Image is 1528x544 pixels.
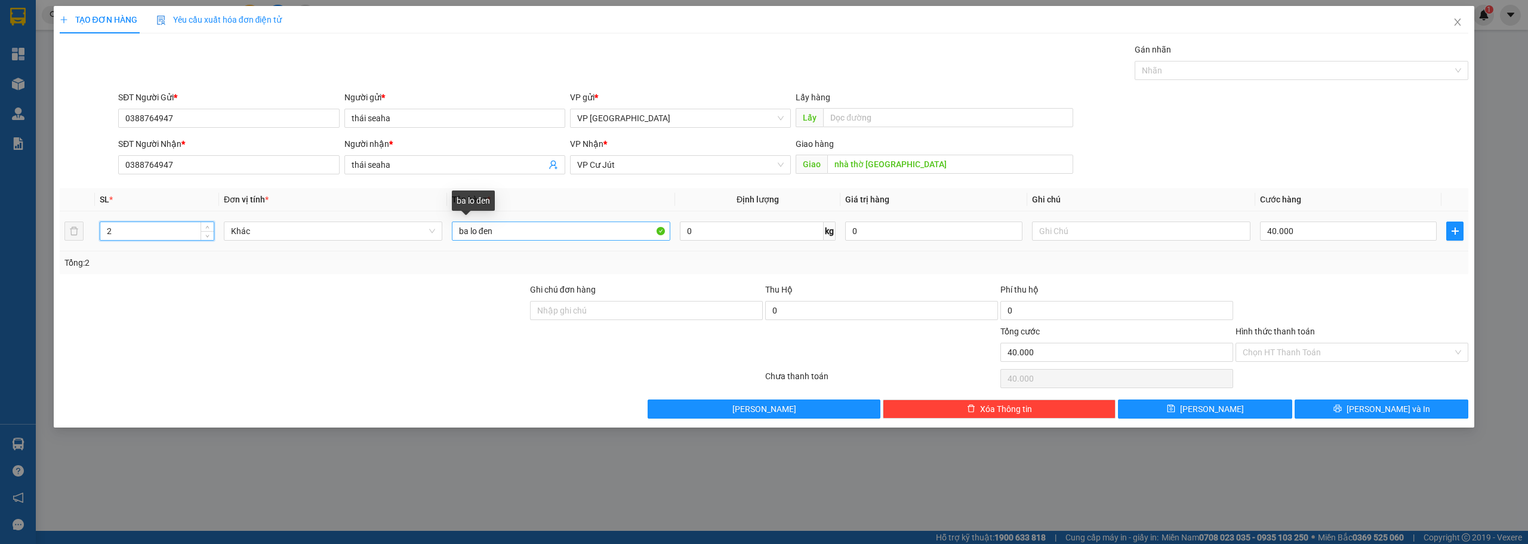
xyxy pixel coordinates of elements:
input: Dọc đường [823,108,1073,127]
div: SĐT Người Gửi [118,91,339,104]
span: [PERSON_NAME] và In [1347,402,1430,416]
div: Cửa [PERSON_NAME] [140,24,235,53]
span: Xóa Thông tin [980,402,1032,416]
span: kg [824,222,836,241]
span: VP Sài Gòn [577,109,784,127]
button: Close [1441,6,1474,39]
input: 0 [845,222,1022,241]
div: 0905882270 [140,53,235,70]
span: printer [1333,404,1342,414]
label: Ghi chú đơn hàng [530,285,596,294]
span: Increase Value [201,222,214,231]
span: Giao hàng [796,139,834,149]
span: [PERSON_NAME] [732,402,796,416]
span: Decrease Value [201,231,214,240]
span: up [204,224,211,231]
img: icon [156,16,166,25]
input: VD: Bàn, Ghế [452,222,670,241]
span: Cước hàng [1260,195,1301,204]
span: Lấy hàng [796,93,830,102]
div: Phí thu hộ [1000,283,1233,301]
span: plus [60,16,68,24]
span: save [1167,404,1175,414]
span: down [204,232,211,239]
span: Giao [796,155,827,174]
div: 0905882270 [10,53,131,70]
span: Lấy [796,108,823,127]
span: Giá trị hàng [845,195,889,204]
label: Gán nhãn [1135,45,1171,54]
span: Chưa cước : [138,77,164,105]
span: Định lượng [737,195,779,204]
span: VP Cư Jút [577,156,784,174]
span: close [1453,17,1462,27]
button: delete [64,222,84,241]
span: Đơn vị tính [224,195,269,204]
span: VP Nhận [570,139,603,149]
label: Hình thức thanh toán [1236,327,1315,336]
th: Ghi chú [1027,188,1255,211]
span: [PERSON_NAME] [1180,402,1244,416]
div: Người gửi [344,91,565,104]
button: plus [1446,222,1464,241]
button: printer[PERSON_NAME] và In [1295,399,1469,419]
div: 120.000 [138,77,236,106]
div: VP Cư Jút [140,10,235,24]
div: ba lo đen [452,190,495,211]
input: Ghi chú đơn hàng [530,301,763,320]
span: Gửi: [10,11,29,24]
button: save[PERSON_NAME] [1118,399,1292,419]
div: SĐT Người Nhận [118,137,339,150]
span: delete [967,404,975,414]
input: Ghi Chú [1032,222,1250,241]
span: Khác [231,222,435,240]
span: Nhận: [140,11,168,24]
span: TẠO ĐƠN HÀNG [60,15,137,24]
div: Tổng: 2 [64,256,589,269]
input: Dọc đường [827,155,1073,174]
span: Tổng cước [1000,327,1040,336]
span: plus [1447,226,1463,236]
div: Người nhận [344,137,565,150]
button: deleteXóa Thông tin [883,399,1116,419]
span: Thu Hộ [765,285,793,294]
span: user-add [549,160,558,170]
button: [PERSON_NAME] [648,399,880,419]
div: VP gửi [570,91,791,104]
span: SL [100,195,109,204]
div: Cửa [PERSON_NAME] [10,39,131,53]
span: Yêu cầu xuất hóa đơn điện tử [156,15,282,24]
div: VP [GEOGRAPHIC_DATA] [10,10,131,39]
div: Chưa thanh toán [764,370,999,391]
